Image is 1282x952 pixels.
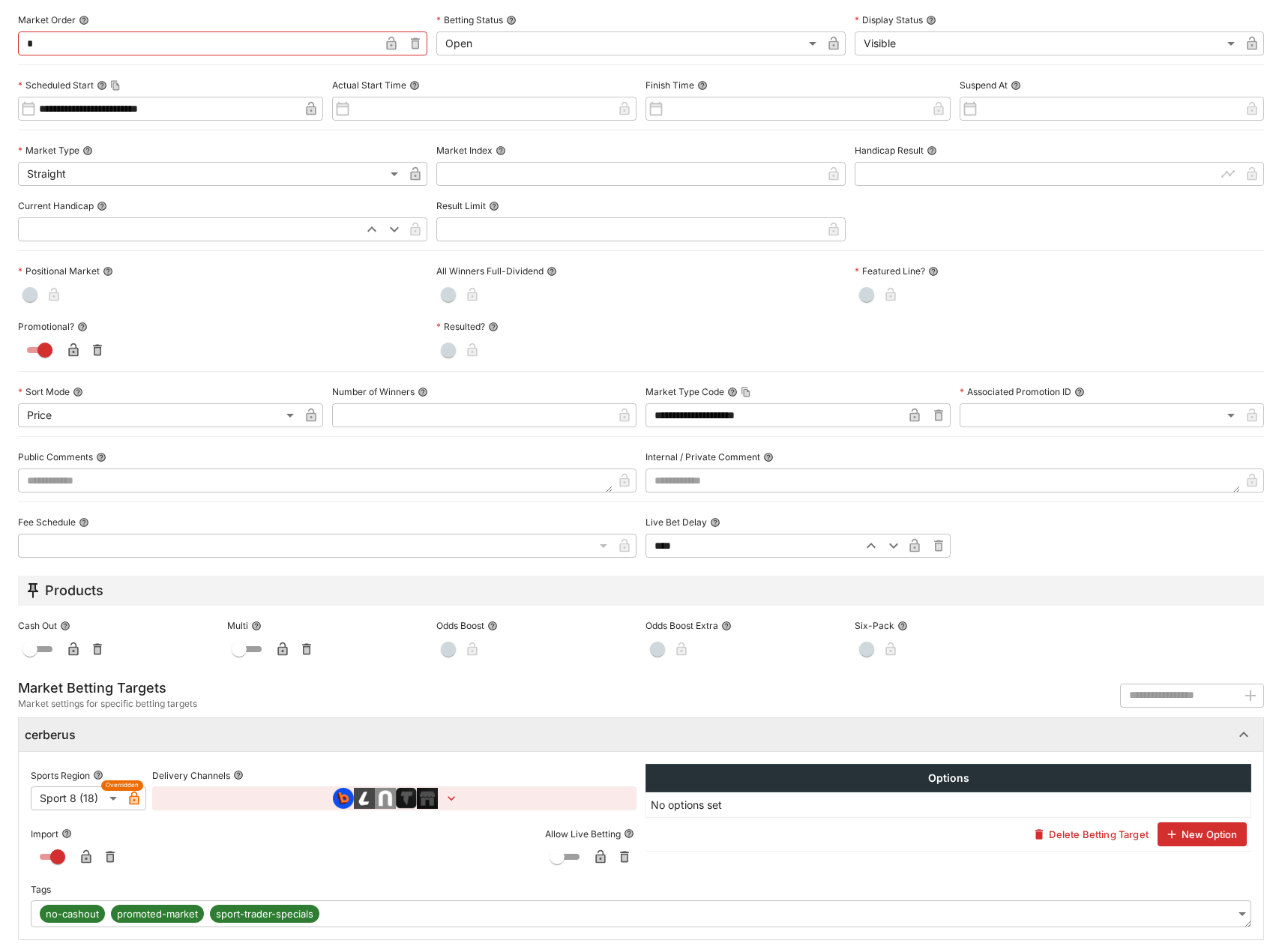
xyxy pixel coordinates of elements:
button: Cash Out [60,621,70,631]
div: Price [18,403,299,427]
p: Import [31,828,58,840]
button: Featured Line? [928,266,939,277]
button: Delivery Channels [233,770,244,780]
p: Suspend At [960,79,1008,91]
button: Six-Pack [897,621,908,631]
p: Market Type [18,144,79,157]
p: Odds Boost Extra [645,619,718,632]
button: Fee Schedule [79,517,89,528]
button: Number of Winners [418,387,428,397]
button: Display Status [926,15,936,25]
p: Number of Winners [332,385,415,398]
button: Market Index [496,145,506,156]
div: Open [436,31,822,55]
button: Sports Region [93,770,103,780]
p: Sports Region [31,769,90,782]
p: Display Status [855,13,923,26]
button: Internal / Private Comment [763,452,774,463]
p: Multi [227,619,248,632]
div: Straight [18,162,403,186]
img: brand [354,788,375,809]
p: Sort Mode [18,385,70,398]
button: Allow Live Betting [624,828,634,839]
p: Fee Schedule [18,516,76,528]
p: Market Order [18,13,76,26]
button: Betting Status [506,15,517,25]
button: Market Order [79,15,89,25]
p: Six-Pack [855,619,894,632]
button: Actual Start Time [409,80,420,91]
button: Suspend At [1011,80,1021,91]
button: Live Bet Delay [710,517,720,528]
button: New Option [1158,822,1247,846]
img: brand [333,788,354,809]
p: Live Bet Delay [645,516,707,528]
button: Associated Promotion ID [1074,387,1085,397]
span: Market settings for specific betting targets [18,696,197,711]
button: Sort Mode [73,387,83,397]
p: Actual Start Time [332,79,406,91]
span: sport-trader-specials [210,907,319,922]
span: Overridden [106,780,139,790]
p: Current Handicap [18,199,94,212]
img: brand [417,788,439,809]
button: Market Type [82,145,93,156]
p: Promotional? [18,320,74,333]
p: All Winners Full-Dividend [436,265,544,277]
span: promoted-market [111,907,204,922]
button: All Winners Full-Dividend [547,266,557,277]
button: Promotional? [77,322,88,332]
p: Market Index [436,144,493,157]
p: Internal / Private Comment [645,451,760,463]
p: Finish Time [645,79,694,91]
button: Scheduled StartCopy To Clipboard [97,80,107,91]
button: Delete Betting Target [1025,822,1157,846]
button: Odds Boost Extra [721,621,732,631]
div: Visible [855,31,1240,55]
td: No options set [646,792,1251,818]
p: Resulted? [436,320,485,333]
img: brand [375,788,396,809]
p: Odds Boost [436,619,484,632]
th: Options [646,765,1251,792]
p: Scheduled Start [18,79,94,91]
p: Delivery Channels [152,769,230,782]
p: Handicap Result [855,144,924,157]
h6: cerberus [25,727,76,743]
img: brand [396,788,417,809]
button: Current Handicap [97,201,107,211]
p: Featured Line? [855,265,925,277]
p: Associated Promotion ID [960,385,1071,398]
button: Copy To Clipboard [741,387,751,397]
p: Public Comments [18,451,93,463]
button: Multi [251,621,262,631]
p: Positional Market [18,265,100,277]
button: Market Type CodeCopy To Clipboard [727,387,738,397]
p: Tags [31,883,51,896]
button: Public Comments [96,452,106,463]
p: Result Limit [436,199,486,212]
span: no-cashout [40,907,105,922]
p: Betting Status [436,13,503,26]
p: Market Type Code [645,385,724,398]
button: Odds Boost [487,621,498,631]
button: Finish Time [697,80,708,91]
h5: Market Betting Targets [18,679,197,696]
button: Resulted? [488,322,499,332]
p: Allow Live Betting [545,828,621,840]
button: Copy To Clipboard [110,80,121,91]
h5: Products [45,582,103,599]
div: Sport 8 (18) [31,786,122,810]
button: Handicap Result [927,145,937,156]
button: Positional Market [103,266,113,277]
p: Cash Out [18,619,57,632]
button: Result Limit [489,201,499,211]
